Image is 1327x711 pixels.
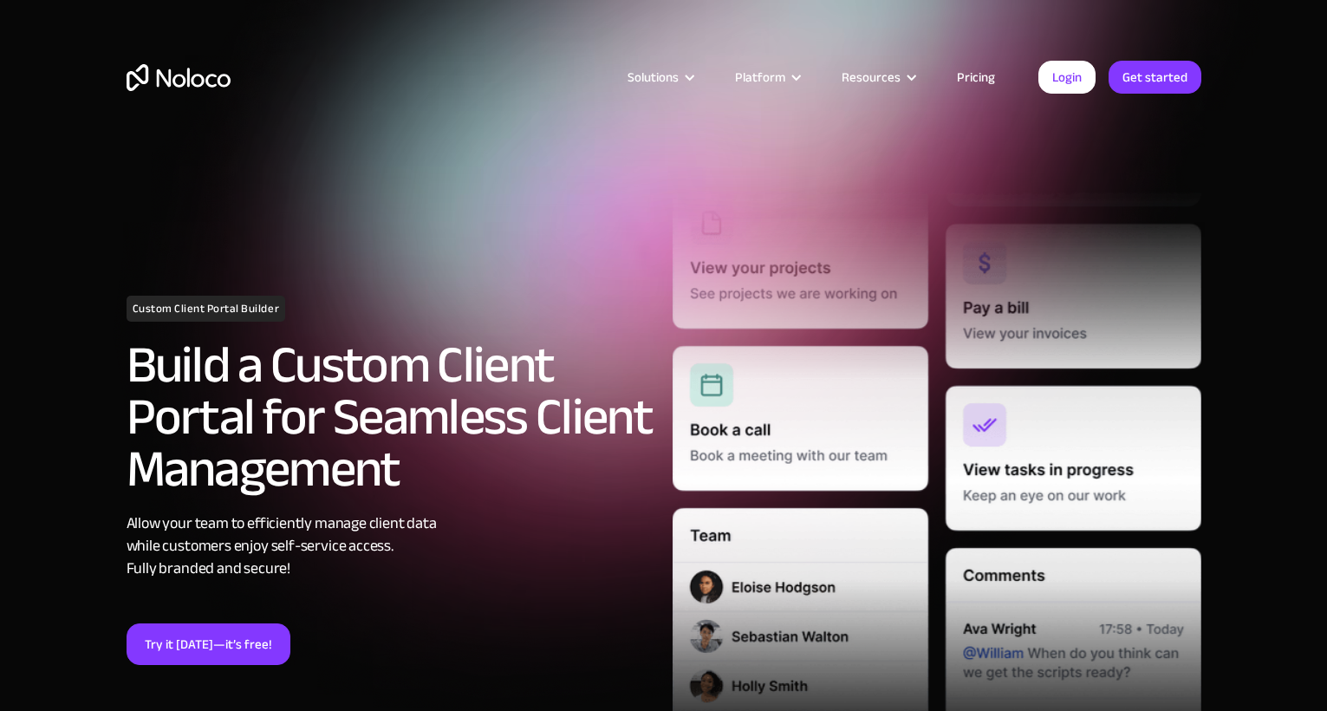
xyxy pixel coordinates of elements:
h1: Custom Client Portal Builder [127,296,286,322]
a: Login [1038,61,1096,94]
div: Allow your team to efficiently manage client data while customers enjoy self-service access. Full... [127,512,655,580]
a: Pricing [935,66,1017,88]
div: Resources [842,66,901,88]
div: Resources [820,66,935,88]
div: Platform [713,66,820,88]
a: Try it [DATE]—it’s free! [127,623,290,665]
div: Solutions [606,66,713,88]
div: Platform [735,66,785,88]
a: Get started [1109,61,1201,94]
h2: Build a Custom Client Portal for Seamless Client Management [127,339,655,495]
a: home [127,64,231,91]
div: Solutions [628,66,679,88]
